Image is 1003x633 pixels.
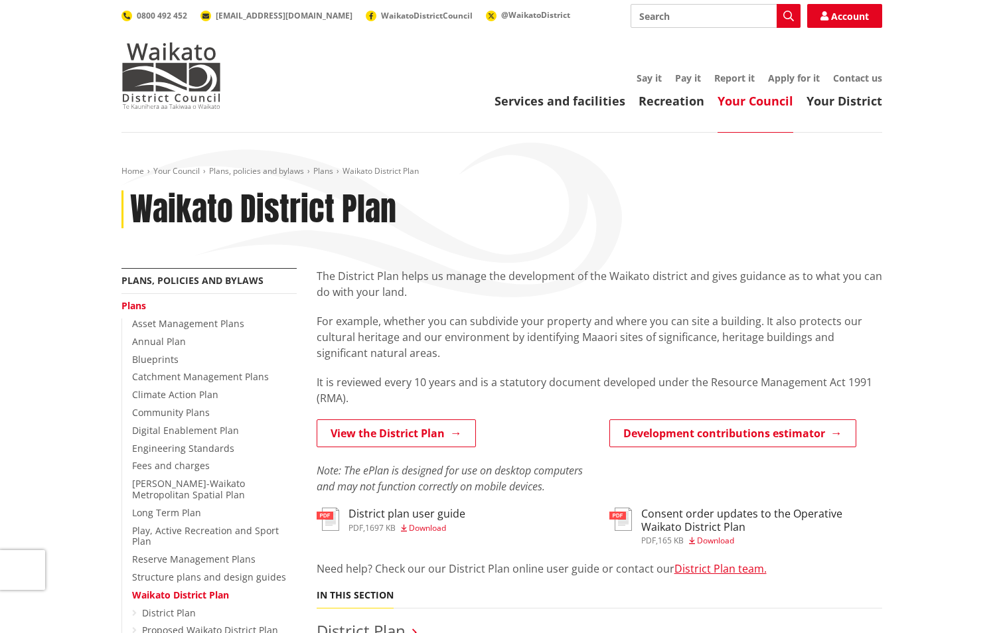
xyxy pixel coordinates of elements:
div: , [641,537,882,545]
a: Digital Enablement Plan [132,424,239,437]
a: Apply for it [768,72,820,84]
img: Waikato District Council - Te Kaunihera aa Takiwaa o Waikato [121,42,221,109]
a: Play, Active Recreation and Sport Plan [132,524,279,548]
h3: Consent order updates to the Operative Waikato District Plan [641,508,882,533]
a: Contact us [833,72,882,84]
a: District Plan team. [674,561,767,576]
span: [EMAIL_ADDRESS][DOMAIN_NAME] [216,10,352,21]
a: Consent order updates to the Operative Waikato District Plan pdf,165 KB Download [609,508,882,544]
p: It is reviewed every 10 years and is a statutory document developed under the Resource Management... [317,374,882,406]
span: 0800 492 452 [137,10,187,21]
span: 1697 KB [365,522,396,533]
a: District plan user guide pdf,1697 KB Download [317,508,465,531]
a: Your Council [718,93,793,109]
a: Recreation [639,93,704,109]
a: Report it [714,72,755,84]
span: Download [697,535,734,546]
a: Your Council [153,165,200,176]
a: @WaikatoDistrict [486,9,570,21]
a: Development contributions estimator [609,419,856,447]
h3: District plan user guide [348,508,465,520]
a: [PERSON_NAME]-Waikato Metropolitan Spatial Plan [132,477,245,501]
span: pdf [348,522,363,533]
a: 0800 492 452 [121,10,187,21]
a: Annual Plan [132,335,186,348]
nav: breadcrumb [121,166,882,177]
a: Long Term Plan [132,506,201,519]
a: Catchment Management Plans [132,370,269,383]
p: For example, whether you can subdivide your property and where you can site a building. It also p... [317,313,882,361]
a: Plans [121,299,146,312]
em: Note: The ePlan is designed for use on desktop computers and may not function correctly on mobile... [317,463,583,494]
input: Search input [631,4,801,28]
span: pdf [641,535,656,546]
a: Community Plans [132,406,210,419]
a: Plans, policies and bylaws [121,274,264,287]
a: Plans, policies and bylaws [209,165,304,176]
a: WaikatoDistrictCouncil [366,10,473,21]
span: Waikato District Plan [343,165,419,176]
a: Climate Action Plan [132,388,218,401]
h1: Waikato District Plan [130,190,396,229]
a: [EMAIL_ADDRESS][DOMAIN_NAME] [200,10,352,21]
div: , [348,524,465,532]
a: Asset Management Plans [132,317,244,330]
a: Blueprints [132,353,179,366]
img: document-pdf.svg [317,508,339,531]
a: Structure plans and design guides [132,571,286,583]
a: Account [807,4,882,28]
a: Plans [313,165,333,176]
img: document-pdf.svg [609,508,632,531]
a: Reserve Management Plans [132,553,256,565]
span: @WaikatoDistrict [501,9,570,21]
span: WaikatoDistrictCouncil [381,10,473,21]
p: The District Plan helps us manage the development of the Waikato district and gives guidance as t... [317,268,882,300]
a: View the District Plan [317,419,476,447]
a: Say it [637,72,662,84]
a: Services and facilities [495,93,625,109]
a: Your District [807,93,882,109]
a: Waikato District Plan [132,589,229,601]
h5: In this section [317,590,394,601]
a: Home [121,165,144,176]
a: Engineering Standards [132,442,234,455]
p: Need help? Check our our District Plan online user guide or contact our [317,561,882,577]
span: Download [409,522,446,533]
a: District Plan [142,606,196,619]
a: Fees and charges [132,459,210,472]
a: Pay it [675,72,701,84]
span: 165 KB [658,535,684,546]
